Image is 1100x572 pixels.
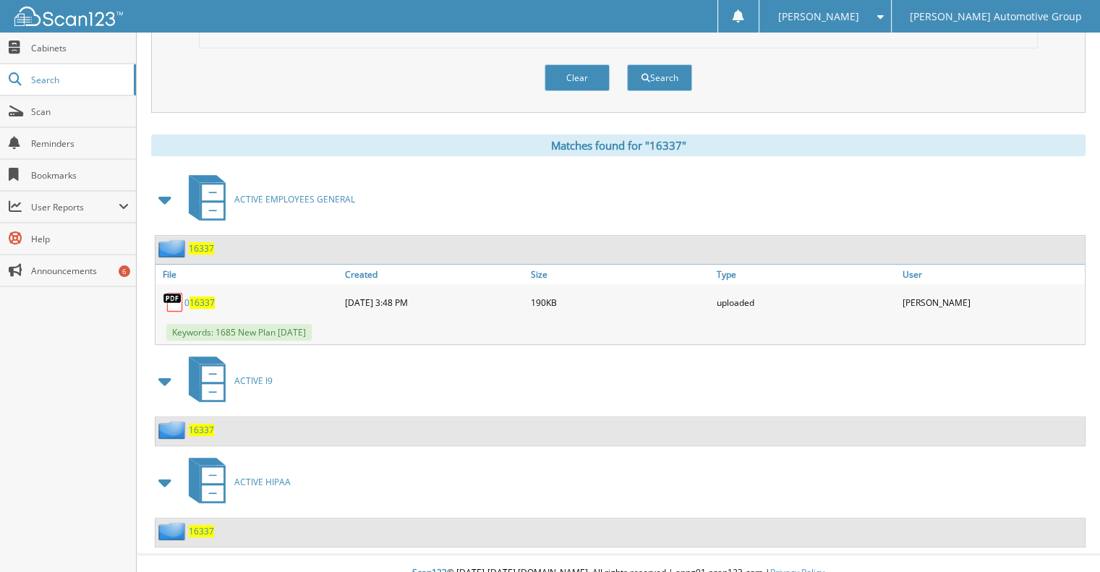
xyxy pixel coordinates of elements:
img: folder2.png [158,239,189,257]
img: scan123-logo-white.svg [14,7,123,26]
span: ACTIVE HIPAA [234,476,291,488]
a: Size [527,265,713,284]
div: 190KB [527,288,713,317]
a: Type [713,265,899,284]
button: Clear [545,64,610,91]
img: folder2.png [158,421,189,439]
a: File [155,265,341,284]
a: 16337 [189,525,214,537]
span: ACTIVE I9 [234,375,273,387]
span: Reminders [31,137,129,150]
span: [PERSON_NAME] Automotive Group [910,12,1082,21]
span: Help [31,233,129,245]
span: Bookmarks [31,169,129,182]
span: Search [31,74,127,86]
span: Announcements [31,265,129,277]
span: User Reports [31,201,119,213]
div: Matches found for "16337" [151,135,1086,156]
span: [PERSON_NAME] [777,12,858,21]
a: 016337 [184,296,215,309]
a: ACTIVE EMPLOYEES GENERAL [180,171,355,228]
a: ACTIVE HIPAA [180,453,291,511]
span: 16337 [189,296,215,309]
span: Cabinets [31,42,129,54]
iframe: Chat Widget [1028,503,1100,572]
div: 6 [119,265,130,277]
span: Keywords: 1685 New Plan [DATE] [166,324,312,341]
a: Created [341,265,527,284]
a: 16337 [189,424,214,436]
button: Search [627,64,692,91]
div: uploaded [713,288,899,317]
a: User [899,265,1085,284]
a: ACTIVE I9 [180,352,273,409]
a: 16337 [189,242,214,255]
span: ACTIVE EMPLOYEES GENERAL [234,193,355,205]
div: [PERSON_NAME] [899,288,1085,317]
img: PDF.png [163,291,184,313]
div: [DATE] 3:48 PM [341,288,527,317]
img: folder2.png [158,522,189,540]
span: Scan [31,106,129,118]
